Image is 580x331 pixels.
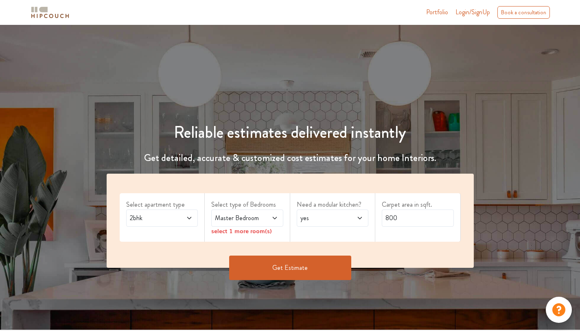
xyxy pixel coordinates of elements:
label: Need a modular kitchen? [297,200,369,210]
a: Portfolio [426,7,448,17]
h4: Get detailed, accurate & customized cost estimates for your home Interiors. [102,152,479,164]
span: Master Bedroom [213,213,262,223]
div: select 1 more room(s) [211,227,283,235]
img: logo-horizontal.svg [30,5,70,20]
span: Login/SignUp [455,7,490,17]
span: 2bhk [128,213,177,223]
label: Carpet area in sqft. [382,200,454,210]
label: Select type of Bedrooms [211,200,283,210]
button: Get Estimate [229,256,351,280]
label: Select apartment type [126,200,198,210]
span: logo-horizontal.svg [30,3,70,22]
div: Book a consultation [497,6,550,19]
input: Enter area sqft [382,210,454,227]
span: yes [299,213,347,223]
h1: Reliable estimates delivered instantly [102,123,479,142]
